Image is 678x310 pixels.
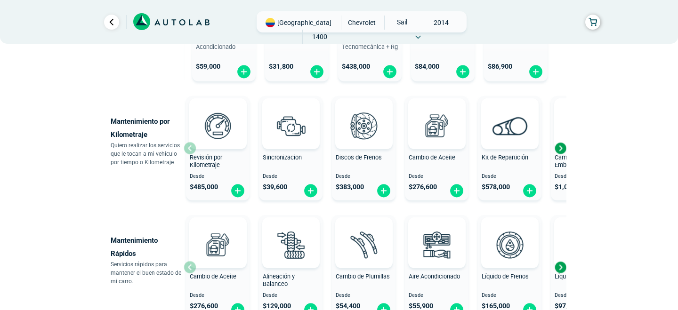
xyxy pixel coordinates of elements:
img: AD0BCuuxAAAAAElFTkSuQmCC [496,100,524,128]
span: $ 55,900 [409,302,433,310]
img: AD0BCuuxAAAAAElFTkSuQmCC [277,219,305,247]
span: Desde [555,293,611,299]
img: fi_plus-circle2.svg [455,64,470,79]
span: Revisión Tecnomecánica + Rg [342,36,398,51]
span: [GEOGRAPHIC_DATA] [277,18,331,27]
span: Cambio de Plumillas [336,273,390,280]
p: Mantenimiento Rápidos [111,234,184,260]
img: plumillas-v3.svg [343,224,384,265]
span: SAIL [385,16,418,29]
span: Desde [190,293,246,299]
span: $ 1,080,000 [555,183,589,191]
span: $ 59,000 [196,63,220,71]
span: Desde [555,174,611,180]
span: Cambio de Aceite [190,273,236,280]
span: Cambio de Aceite [409,154,455,161]
img: AD0BCuuxAAAAAElFTkSuQmCC [423,219,451,247]
img: cambio_de_aceite-v3.svg [416,105,457,146]
img: alineacion_y_balanceo-v3.svg [270,224,311,265]
img: fi_plus-circle2.svg [303,183,318,198]
button: Revisión por Kilometraje Desde $485,000 [186,96,250,200]
span: Desde [409,293,465,299]
span: $ 97,300 [555,302,579,310]
span: Desde [336,293,392,299]
button: Sincronizacion Desde $39,600 [259,96,323,200]
span: Desde [336,174,392,180]
span: $ 39,600 [263,183,287,191]
img: liquido_frenos-v3.svg [489,224,530,265]
span: $ 165,000 [482,302,510,310]
img: sincronizacion-v3.svg [270,105,311,146]
img: fi_plus-circle2.svg [382,64,397,79]
p: Mantenimiento por Kilometraje [111,115,184,141]
img: frenos2-v3.svg [343,105,384,146]
img: correa_de_reparticion-v3.svg [492,117,527,135]
div: Next slide [553,260,567,274]
p: Servicios rápidos para mantener el buen estado de mi carro. [111,260,184,286]
span: Desde [190,174,246,180]
span: Sincronizacion [263,154,302,161]
span: Desde [263,293,319,299]
img: Flag of COLOMBIA [266,18,275,27]
img: fi_plus-circle2.svg [449,183,464,198]
span: Revisión de Aire Acondicionado [196,36,238,51]
span: Alineación y Balanceo [263,273,295,288]
span: $ 31,800 [269,63,293,71]
img: aire_acondicionado-v3.svg [416,224,457,265]
span: Revisión por Kilometraje [190,154,222,169]
img: cambio_de_aceite-v3.svg [197,224,238,265]
span: 1400 [303,30,336,44]
span: Desde [263,174,319,180]
span: Desde [409,174,465,180]
span: Cambio de Kit de Embrague [555,154,599,169]
img: fi_plus-circle2.svg [528,64,543,79]
span: Líquido de Frenos [482,273,529,280]
button: Kit de Repartición Desde $578,000 [478,96,541,200]
span: $ 84,000 [415,63,439,71]
img: kit_de_embrague-v3.svg [562,105,603,146]
p: Quiero realizar los servicios que le tocan a mi vehículo por tiempo o Kilometraje [111,141,184,167]
img: AD0BCuuxAAAAAElFTkSuQmCC [277,100,305,128]
img: fi_plus-circle2.svg [236,64,251,79]
button: Discos de Frenos Desde $383,000 [332,96,395,200]
span: Líquido Refrigerante [555,273,608,280]
img: AD0BCuuxAAAAAElFTkSuQmCC [496,219,524,247]
button: Cambio de Kit de Embrague Desde $1,080,000 [551,96,614,200]
span: $ 54,400 [336,302,360,310]
span: Aire Acondicionado [409,273,460,280]
img: revision_por_kilometraje-v3.svg [197,105,238,146]
span: CHEVROLET [345,16,379,30]
span: $ 438,000 [342,63,370,71]
span: $ 578,000 [482,183,510,191]
span: $ 276,600 [409,183,437,191]
img: AD0BCuuxAAAAAElFTkSuQmCC [204,100,232,128]
img: fi_plus-circle2.svg [522,183,537,198]
img: fi_plus-circle2.svg [376,183,391,198]
span: $ 86,900 [488,63,512,71]
img: liquido_refrigerante-v3.svg [562,224,603,265]
span: $ 383,000 [336,183,364,191]
img: AD0BCuuxAAAAAElFTkSuQmCC [350,219,378,247]
img: fi_plus-circle2.svg [309,64,324,79]
img: AD0BCuuxAAAAAElFTkSuQmCC [204,219,232,247]
span: Kit de Repartición [482,154,528,161]
span: $ 276,600 [190,302,218,310]
span: Discos de Frenos [336,154,382,161]
span: $ 485,000 [190,183,218,191]
span: $ 129,000 [263,302,291,310]
a: Ir al paso anterior [104,15,119,30]
img: AD0BCuuxAAAAAElFTkSuQmCC [423,100,451,128]
span: Desde [482,174,538,180]
img: AD0BCuuxAAAAAElFTkSuQmCC [350,100,378,128]
img: fi_plus-circle2.svg [230,183,245,198]
span: 2014 [424,16,458,30]
button: Cambio de Aceite Desde $276,600 [405,96,468,200]
span: Desde [482,293,538,299]
div: Next slide [553,141,567,155]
